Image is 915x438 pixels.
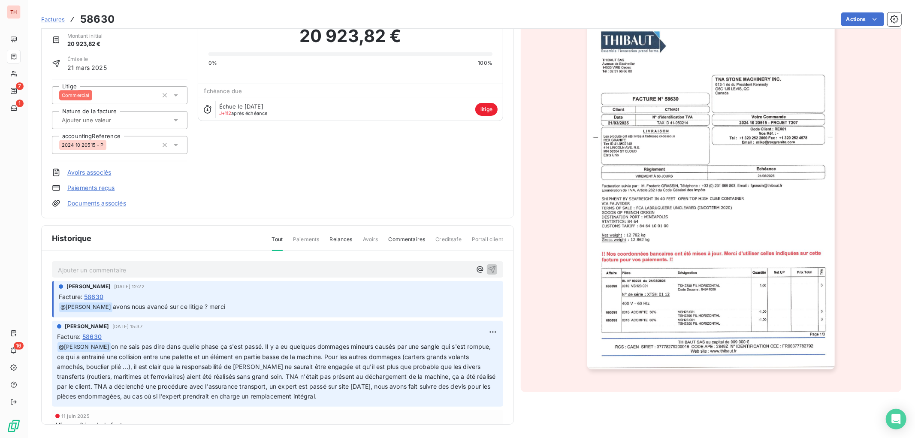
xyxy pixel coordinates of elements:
span: après échéance [219,111,268,116]
span: @ [PERSON_NAME] [57,342,111,352]
span: on ne sais pas dire dans quelle phase ça s'est passé. Il y a eu quelques dommages mineurs causés ... [57,343,498,399]
span: avons nous avancé sur ce litige ? merci [113,303,225,310]
span: Creditsafe [435,236,462,250]
span: Mise en litige de la facture [55,420,131,429]
div: TH [7,5,21,19]
span: [DATE] 15:37 [112,324,142,329]
span: 21 mars 2025 [67,63,107,72]
span: Émise le [67,55,107,63]
span: 1 [16,100,24,107]
span: 7 [16,82,24,90]
span: 2024 10 20515 - P [62,142,104,148]
span: Échue le [DATE] [219,103,263,110]
span: Paiements [293,236,319,250]
span: Commentaires [389,236,426,250]
span: J+112 [219,110,232,116]
span: 11 juin 2025 [61,414,90,419]
h3: 58630 [80,12,115,27]
span: [DATE] 12:22 [114,284,145,289]
img: Logo LeanPay [7,419,21,433]
button: Actions [841,12,884,26]
span: Échéance due [203,88,242,94]
span: Montant initial [67,32,103,40]
span: Relances [329,236,352,250]
span: 20 923,82 € [67,40,103,48]
a: Factures [41,15,65,24]
span: 58630 [84,292,103,301]
span: Historique [52,233,92,244]
span: Factures [41,16,65,23]
div: Open Intercom Messenger [886,409,906,429]
span: [PERSON_NAME] [65,323,109,330]
span: 20 923,82 € [299,23,402,49]
a: Avoirs associés [67,168,111,177]
span: Facture : [59,292,82,301]
span: [PERSON_NAME] [66,283,111,290]
span: 100% [478,59,492,67]
a: Documents associés [67,199,126,208]
span: litige [475,103,498,116]
span: 0% [208,59,217,67]
span: 16 [14,342,24,350]
span: Commercial [62,93,90,98]
span: Avoirs [363,236,378,250]
span: Tout [272,236,283,251]
span: @ [PERSON_NAME] [59,302,112,312]
img: invoice_thumbnail [587,20,834,369]
a: Paiements reçus [67,184,115,192]
span: Facture : [57,332,81,341]
span: 58630 [82,332,102,341]
input: Ajouter une valeur [61,116,147,124]
span: Portail client [472,236,503,250]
